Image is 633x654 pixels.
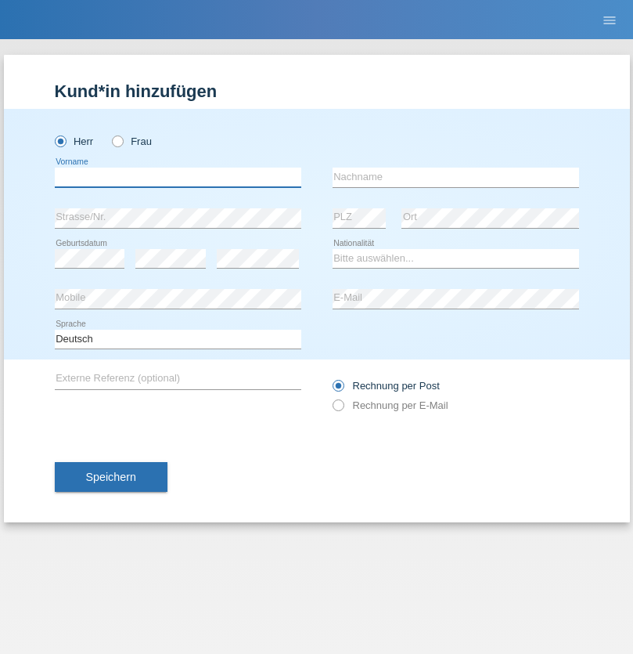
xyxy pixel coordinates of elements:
a: menu [594,15,625,24]
label: Frau [112,135,152,147]
label: Herr [55,135,94,147]
label: Rechnung per E-Mail [333,399,448,411]
input: Herr [55,135,65,146]
h1: Kund*in hinzufügen [55,81,579,101]
input: Frau [112,135,122,146]
i: menu [602,13,617,28]
input: Rechnung per E-Mail [333,399,343,419]
input: Rechnung per Post [333,380,343,399]
button: Speichern [55,462,167,492]
label: Rechnung per Post [333,380,440,392]
span: Speichern [86,471,136,483]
